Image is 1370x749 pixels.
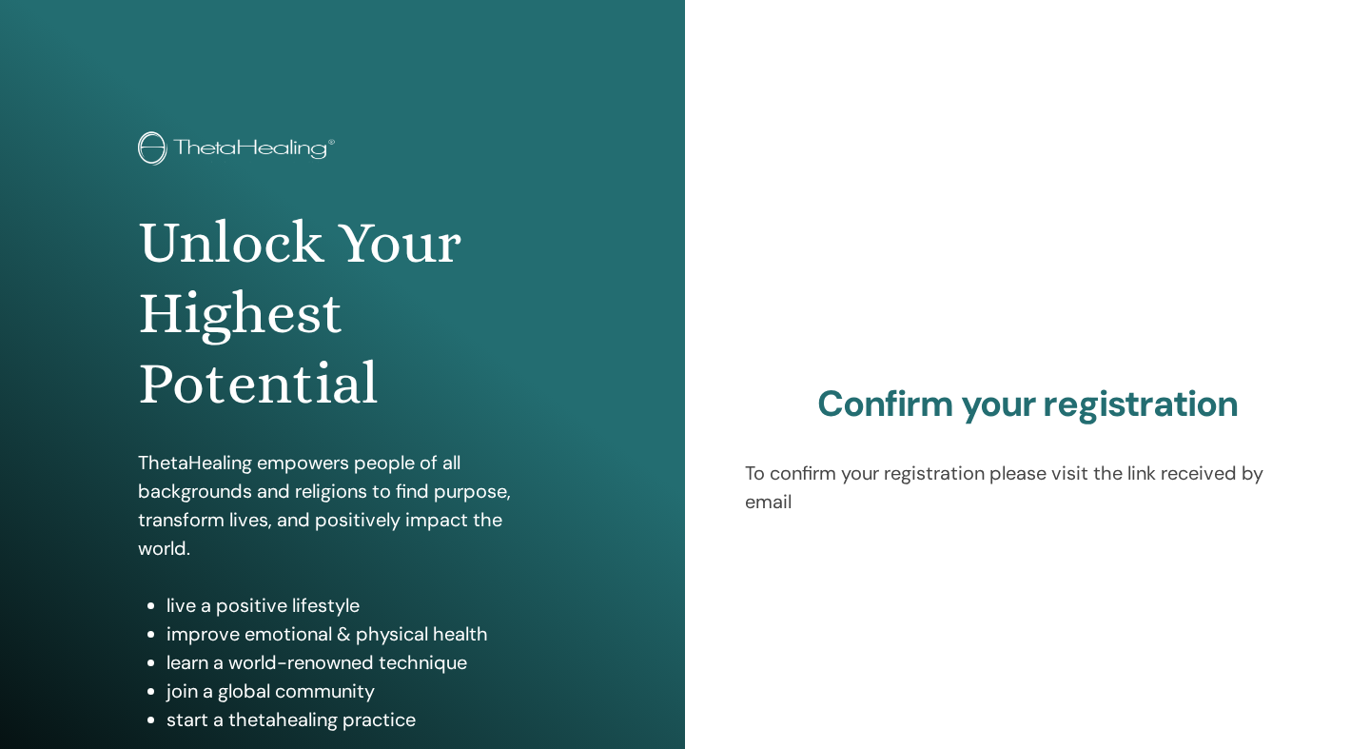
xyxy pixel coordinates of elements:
[745,459,1310,516] p: To confirm your registration please visit the link received by email
[166,620,547,648] li: improve emotional & physical health
[745,383,1310,426] h2: Confirm your registration
[138,448,547,562] p: ThetaHealing empowers people of all backgrounds and religions to find purpose, transform lives, a...
[166,648,547,677] li: learn a world-renowned technique
[138,207,547,420] h1: Unlock Your Highest Potential
[166,677,547,705] li: join a global community
[166,705,547,734] li: start a thetahealing practice
[166,591,547,620] li: live a positive lifestyle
